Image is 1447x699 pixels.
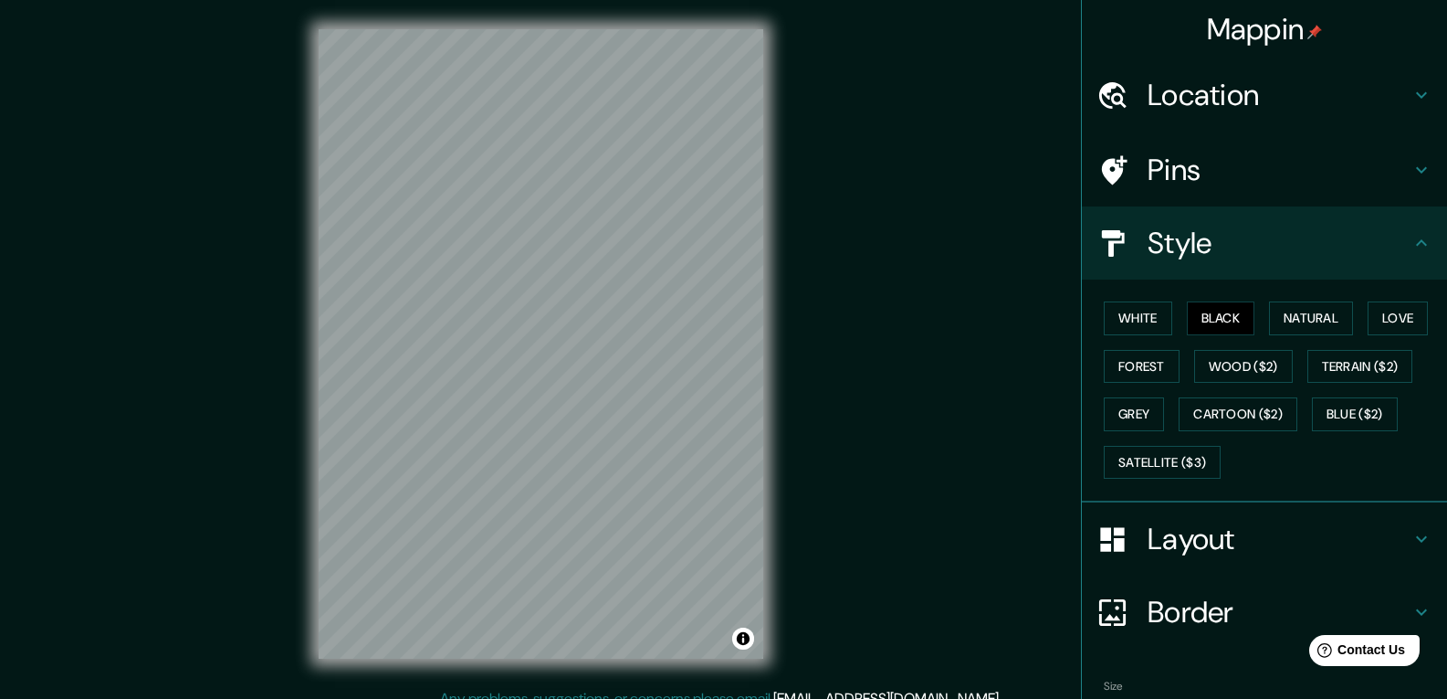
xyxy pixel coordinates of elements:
label: Size [1104,679,1123,694]
h4: Location [1148,77,1410,113]
button: Blue ($2) [1312,397,1398,431]
button: White [1104,302,1172,335]
div: Style [1082,207,1447,280]
div: Border [1082,576,1447,649]
div: Pins [1082,133,1447,207]
button: Natural [1269,302,1353,335]
h4: Style [1148,225,1410,261]
img: pin-icon.png [1307,25,1322,39]
button: Satellite ($3) [1104,446,1221,480]
h4: Pins [1148,152,1410,188]
button: Love [1368,302,1428,335]
iframe: Help widget launcher [1284,628,1427,679]
button: Black [1187,302,1255,335]
h4: Border [1148,594,1410,630]
button: Forest [1104,350,1180,384]
button: Cartoon ($2) [1179,397,1297,431]
button: Terrain ($2) [1307,350,1413,384]
h4: Layout [1148,521,1410,557]
button: Grey [1104,397,1164,431]
h4: Mappin [1207,11,1323,48]
button: Toggle attribution [732,628,754,650]
canvas: Map [319,29,763,659]
div: Layout [1082,503,1447,576]
button: Wood ($2) [1194,350,1293,384]
div: Location [1082,58,1447,132]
